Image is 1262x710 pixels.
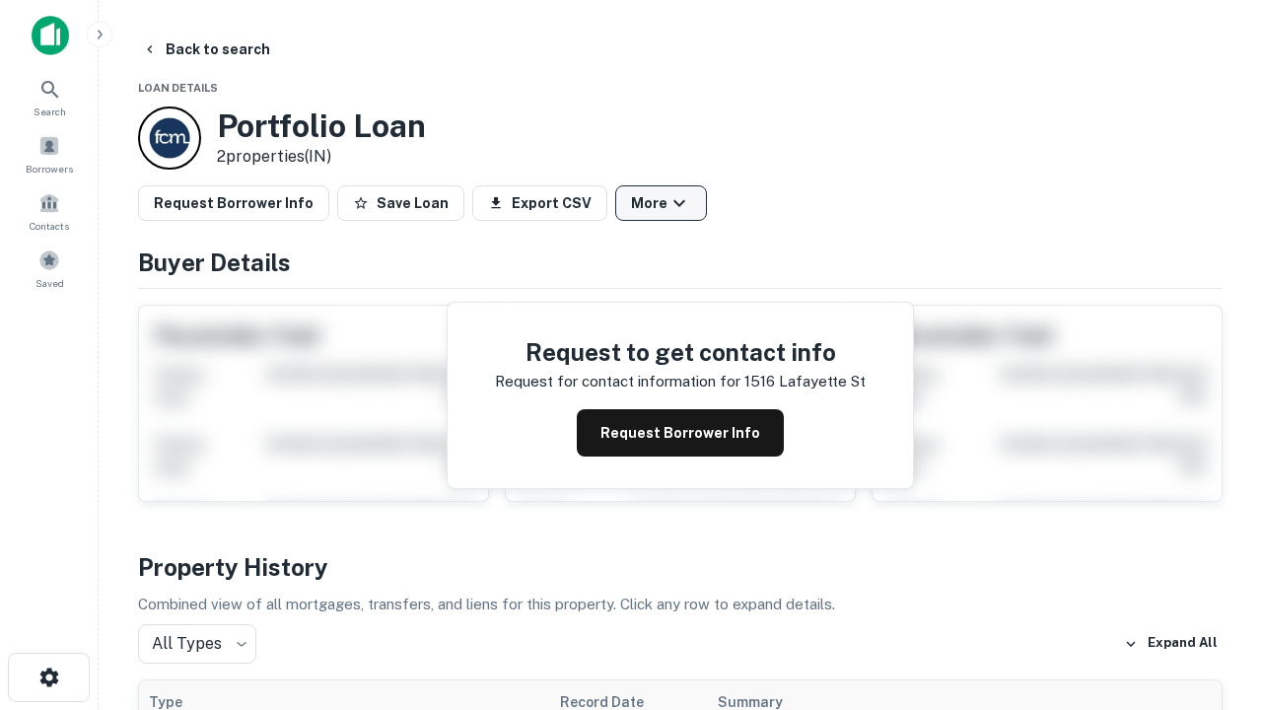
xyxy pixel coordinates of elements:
button: Export CSV [472,185,607,221]
button: More [615,185,707,221]
span: Contacts [30,218,69,234]
button: Expand All [1119,629,1223,659]
h4: Property History [138,549,1223,585]
p: 1516 lafayette st [744,370,866,393]
span: Borrowers [26,161,73,177]
p: 2 properties (IN) [217,145,426,169]
a: Search [6,70,93,123]
a: Contacts [6,184,93,238]
p: Combined view of all mortgages, transfers, and liens for this property. Click any row to expand d... [138,593,1223,616]
button: Request Borrower Info [577,409,784,457]
button: Save Loan [337,185,464,221]
button: Request Borrower Info [138,185,329,221]
button: Back to search [134,32,278,67]
iframe: Chat Widget [1163,552,1262,647]
a: Saved [6,242,93,295]
span: Loan Details [138,82,218,94]
h3: Portfolio Loan [217,107,426,145]
span: Saved [35,275,64,291]
div: All Types [138,624,256,664]
img: capitalize-icon.png [32,16,69,55]
h4: Request to get contact info [495,334,866,370]
a: Borrowers [6,127,93,180]
p: Request for contact information for [495,370,740,393]
span: Search [34,104,66,119]
h4: Buyer Details [138,245,1223,280]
